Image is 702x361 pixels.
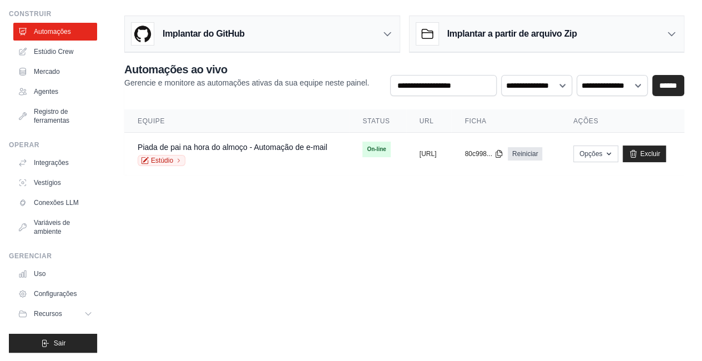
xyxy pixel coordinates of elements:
[13,43,97,61] a: Estúdio Crew
[34,88,58,96] font: Agentes
[464,149,503,158] button: 80c998...
[13,103,97,129] a: Registro de ferramentas
[464,150,492,158] font: 80c998...
[34,290,77,298] font: Configurações
[13,285,97,303] a: Configurações
[9,252,52,260] font: Gerenciar
[13,83,97,101] a: Agentes
[13,154,97,172] a: Integrações
[151,157,173,164] font: Estúdio
[573,146,618,162] button: Opções
[13,23,97,41] a: Automações
[34,48,73,56] font: Estúdio Crew
[9,10,52,18] font: Construir
[34,179,61,187] font: Vestígios
[54,339,65,347] font: Sair
[138,117,165,125] font: Equipe
[640,150,660,158] font: Excluir
[9,141,39,149] font: Operar
[34,270,46,278] font: Uso
[362,117,390,125] font: Status
[34,68,60,76] font: Mercado
[623,146,666,162] a: Excluir
[138,143,327,152] a: Piada de pai na hora do almoço - Automação de e-mail
[34,108,69,124] font: Registro de ferramentas
[138,155,185,166] a: Estúdio
[13,214,97,240] a: Variáveis ​​de ambiente
[124,63,228,76] font: Automações ao vivo
[508,147,543,161] a: Reiniciar
[34,199,79,207] font: Conexões LLM
[512,150,538,158] font: Reiniciar
[124,78,369,87] font: Gerencie e monitore as automações ativas da sua equipe neste painel.
[13,265,97,283] a: Uso
[132,23,154,45] img: Logotipo do GitHub
[34,159,69,167] font: Integrações
[13,305,97,323] button: Recursos
[13,63,97,81] a: Mercado
[34,219,70,235] font: Variáveis ​​de ambiente
[9,334,97,353] button: Sair
[163,29,245,38] font: Implantar do GitHub
[447,29,577,38] font: Implantar a partir de arquivo Zip
[13,174,97,192] a: Vestígios
[464,117,486,125] font: Ficha
[573,117,598,125] font: Ações
[579,150,602,158] font: Opções
[13,194,97,212] a: Conexões LLM
[34,28,71,36] font: Automações
[34,310,62,318] font: Recursos
[367,146,386,152] font: On-line
[420,117,434,125] font: URL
